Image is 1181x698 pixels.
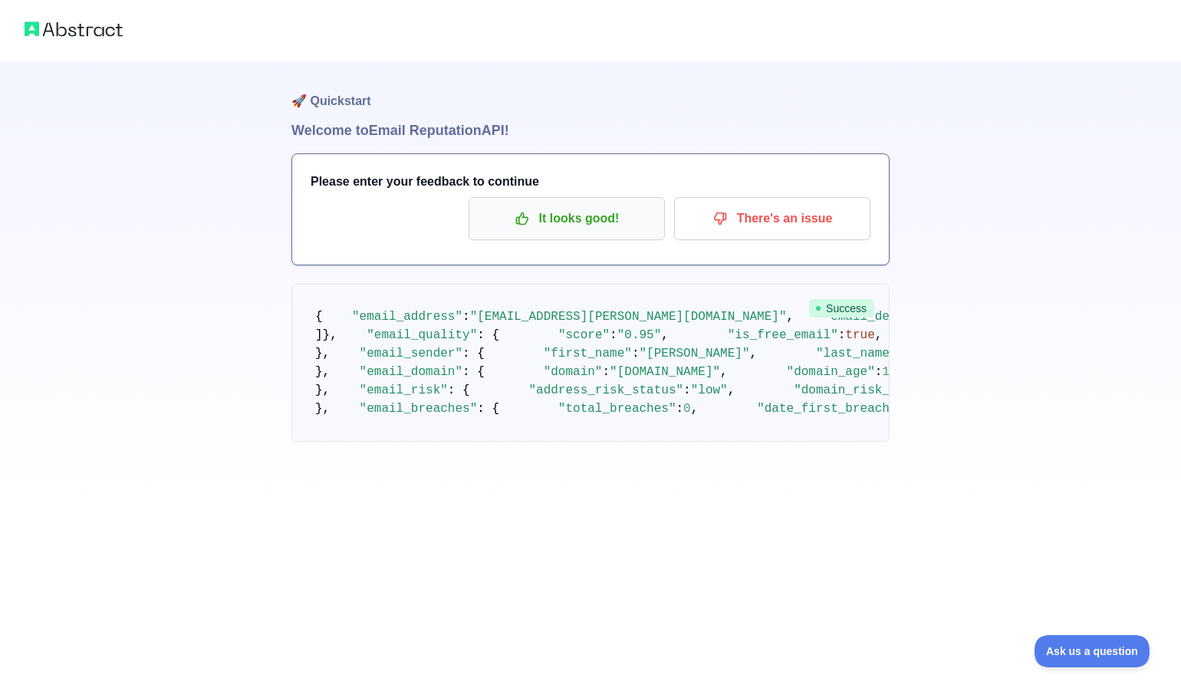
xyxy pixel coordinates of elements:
span: : [632,347,640,361]
span: : [683,384,691,397]
span: , [875,328,883,342]
span: "date_first_breached" [757,402,912,416]
span: : { [462,365,485,379]
span: : [602,365,610,379]
span: : [462,310,470,324]
h1: 🚀 Quickstart [291,61,890,120]
span: "first_name" [544,347,632,361]
span: "email_domain" [360,365,462,379]
span: "is_free_email" [728,328,838,342]
span: "address_risk_status" [528,384,683,397]
span: , [728,384,735,397]
span: "[DOMAIN_NAME]" [610,365,720,379]
img: Abstract logo [25,18,123,40]
span: { [315,310,323,324]
span: "domain" [544,365,603,379]
span: "email_address" [352,310,462,324]
span: true [845,328,874,342]
span: : [875,365,883,379]
span: "domain_age" [787,365,875,379]
p: There's an issue [686,206,859,232]
iframe: Toggle Customer Support [1035,635,1150,667]
button: There's an issue [674,197,870,240]
span: , [691,402,699,416]
h3: Please enter your feedback to continue [311,173,870,191]
span: : [838,328,846,342]
span: : { [448,384,470,397]
span: "email_breaches" [360,402,478,416]
span: "domain_risk_status" [794,384,941,397]
span: Success [809,299,874,318]
h1: Welcome to Email Reputation API! [291,120,890,141]
span: "email_quality" [367,328,477,342]
span: : [610,328,617,342]
span: 10991 [882,365,919,379]
span: "email_risk" [360,384,448,397]
span: "last_name" [816,347,897,361]
span: : { [462,347,485,361]
span: , [720,365,728,379]
span: "0.95" [617,328,662,342]
span: : [676,402,683,416]
span: : { [477,328,499,342]
span: "total_breaches" [558,402,676,416]
span: 0 [683,402,691,416]
span: "email_sender" [360,347,462,361]
span: "[PERSON_NAME]" [639,347,749,361]
span: , [787,310,794,324]
span: "score" [558,328,610,342]
button: It looks good! [469,197,665,240]
span: : { [477,402,499,416]
span: , [750,347,758,361]
p: It looks good! [480,206,653,232]
span: "low" [691,384,728,397]
span: , [661,328,669,342]
span: "[EMAIL_ADDRESS][PERSON_NAME][DOMAIN_NAME]" [470,310,787,324]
